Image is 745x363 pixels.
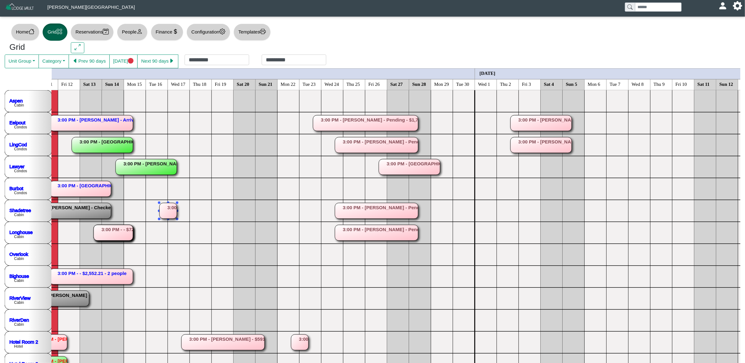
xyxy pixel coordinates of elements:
text: Thu 9 [654,81,665,86]
text: Fri 12 [61,81,73,86]
text: Fri 26 [369,81,380,86]
a: Aspen [9,98,23,103]
text: Sat 11 [698,81,710,86]
svg: caret left fill [72,58,78,64]
button: caret left fillPrev 90 days [69,54,110,68]
h3: Grid [9,42,61,52]
text: Cabin [14,235,24,239]
button: [DATE]circle fill [109,54,138,68]
input: Check out [262,54,326,65]
button: Peopleperson [117,23,147,41]
text: Sat 13 [83,81,96,86]
a: Bighouse [9,273,29,278]
button: Configurationgear [186,23,230,41]
text: Thu 18 [193,81,207,86]
svg: gear [219,29,225,34]
svg: arrows angle expand [75,44,81,50]
text: Condos [14,169,27,173]
text: Fri 3 [522,81,531,86]
text: Sat 20 [237,81,249,86]
text: Sun 5 [566,81,577,86]
text: Tue 16 [149,81,162,86]
button: Gridgrid [43,23,67,41]
a: Longhouse [9,229,33,235]
a: LingCod [9,142,27,147]
text: Sun 21 [259,81,273,86]
text: Tue 7 [610,81,621,86]
text: Tue 23 [303,81,316,86]
text: Condos [14,147,27,151]
button: Templatesprinter [233,23,271,41]
button: Category [39,54,69,68]
text: Cabin [14,278,24,283]
svg: gear fill [735,3,740,8]
svg: caret right fill [169,58,175,64]
button: arrows angle expand [71,42,84,54]
a: Shadetree [9,207,31,213]
text: Thu 25 [347,81,360,86]
a: Hotel Room 2 [9,339,38,344]
input: Check in [185,54,249,65]
a: RiverDen [9,317,29,322]
text: Wed 8 [632,81,644,86]
svg: person [137,29,143,34]
button: Homehouse [11,23,39,41]
text: [DATE] [480,70,496,75]
text: Cabin [14,322,24,327]
svg: person fill [721,3,725,8]
svg: search [627,4,632,9]
text: Wed 24 [325,81,339,86]
button: Unit Group [5,54,39,68]
button: Reservationscalendar2 check [71,23,114,41]
text: Wed 1 [478,81,490,86]
text: Cabin [14,257,24,261]
svg: printer [260,29,266,34]
img: Z [5,3,35,13]
svg: currency dollar [172,29,178,34]
a: Burbot [9,185,24,191]
text: Condos [14,191,27,195]
text: Mon 29 [434,81,449,86]
a: Overlook [9,251,29,257]
text: Condos [14,125,27,129]
svg: circle fill [128,58,134,64]
text: Sun 12 [720,81,733,86]
text: Mon 6 [588,81,601,86]
text: Cabin [14,103,24,107]
text: Tue 30 [456,81,470,86]
text: Fri 10 [676,81,687,86]
text: Hotel [14,344,23,349]
text: Thu 2 [500,81,511,86]
a: Eelpout [9,120,26,125]
text: Sat 4 [544,81,554,86]
svg: grid [56,29,62,34]
text: Cabin [14,300,24,305]
svg: house [29,29,34,34]
text: Sun 14 [105,81,119,86]
button: Next 90 dayscaret right fill [137,54,178,68]
a: Lawyer [9,163,24,169]
text: Sun 28 [412,81,426,86]
text: Mon 15 [127,81,142,86]
button: Financecurrency dollar [151,23,183,41]
text: Mon 22 [281,81,296,86]
a: RiverView [9,295,30,300]
text: Wed 17 [171,81,186,86]
text: Fri 19 [215,81,226,86]
text: Sat 27 [391,81,403,86]
text: Cabin [14,213,24,217]
svg: calendar2 check [103,29,109,34]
